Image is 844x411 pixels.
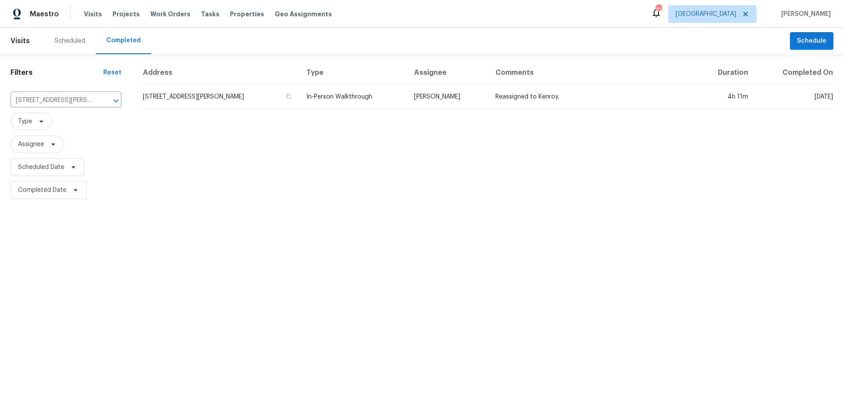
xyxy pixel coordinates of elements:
[655,5,662,14] div: 103
[113,10,140,18] span: Projects
[695,61,755,84] th: Duration
[755,84,833,109] td: [DATE]
[11,68,103,77] h1: Filters
[18,163,64,172] span: Scheduled Date
[407,84,488,109] td: [PERSON_NAME]
[11,31,30,51] span: Visits
[230,10,264,18] span: Properties
[695,84,755,109] td: 4h 11m
[11,94,97,107] input: Search for an address...
[797,36,826,47] span: Schedule
[110,95,122,107] button: Open
[30,10,59,18] span: Maestro
[150,10,190,18] span: Work Orders
[84,10,102,18] span: Visits
[790,32,833,50] button: Schedule
[18,117,32,126] span: Type
[407,61,488,84] th: Assignee
[275,10,332,18] span: Geo Assignments
[18,186,66,194] span: Completed Date
[142,84,299,109] td: [STREET_ADDRESS][PERSON_NAME]
[201,11,219,17] span: Tasks
[142,61,299,84] th: Address
[106,36,141,45] div: Completed
[676,10,736,18] span: [GEOGRAPHIC_DATA]
[299,84,407,109] td: In-Person Walkthrough
[55,37,85,45] div: Scheduled
[488,61,696,84] th: Comments
[103,68,121,77] div: Reset
[488,84,696,109] td: Reassigned to Kenroy.
[755,61,833,84] th: Completed On
[18,140,44,149] span: Assignee
[284,92,292,100] button: Copy Address
[778,10,831,18] span: [PERSON_NAME]
[299,61,407,84] th: Type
